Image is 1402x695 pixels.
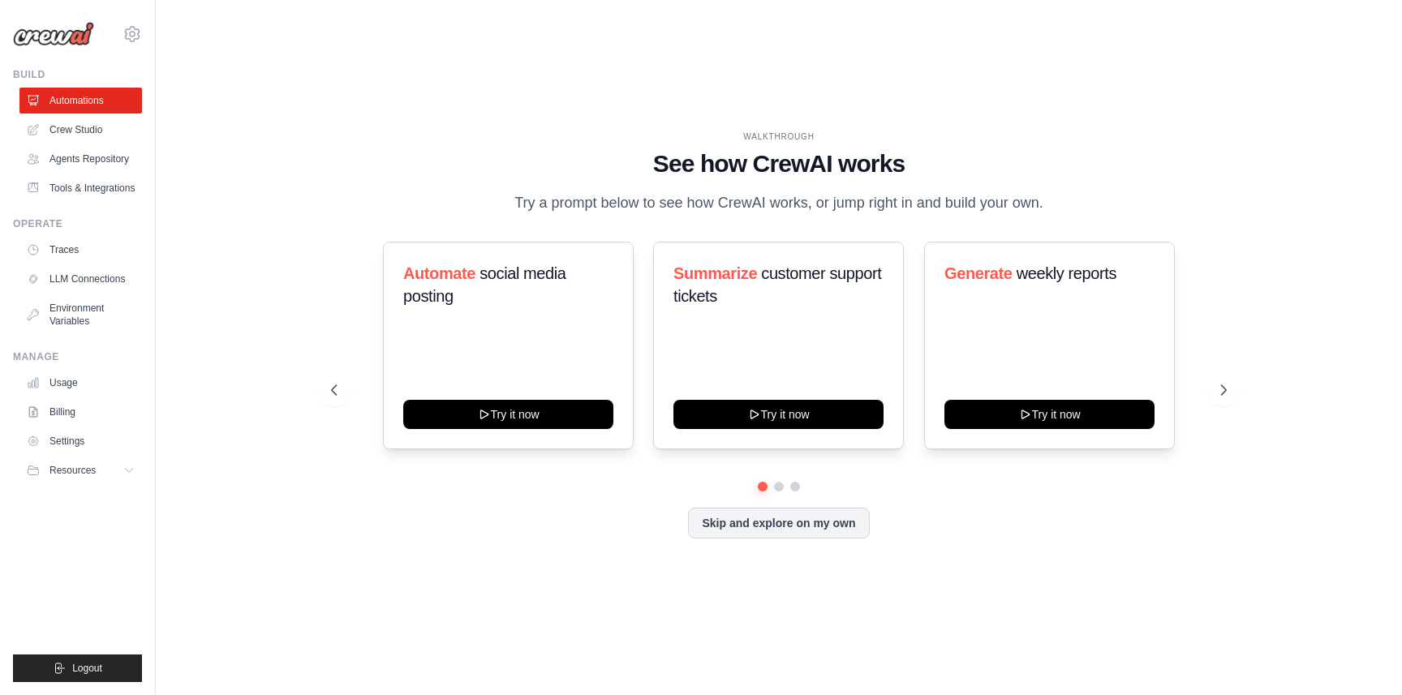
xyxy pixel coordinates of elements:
span: Summarize [673,264,757,282]
a: Traces [19,237,142,263]
a: Environment Variables [19,295,142,334]
div: Operate [13,217,142,230]
span: social media posting [403,264,566,305]
button: Try it now [403,400,613,429]
a: Crew Studio [19,117,142,143]
img: Logo [13,22,94,46]
a: Tools & Integrations [19,175,142,201]
a: LLM Connections [19,266,142,292]
h1: See how CrewAI works [331,149,1227,178]
button: Resources [19,457,142,483]
span: Resources [49,464,96,477]
button: Try it now [673,400,884,429]
button: Try it now [944,400,1155,429]
a: Usage [19,370,142,396]
button: Logout [13,654,142,682]
a: Billing [19,399,142,425]
span: Logout [72,662,102,675]
div: Manage [13,350,142,363]
a: Agents Repository [19,146,142,172]
span: customer support tickets [673,264,881,305]
span: weekly reports [1016,264,1116,282]
a: Automations [19,88,142,114]
span: Automate [403,264,475,282]
span: Generate [944,264,1013,282]
button: Skip and explore on my own [688,508,869,538]
div: WALKTHROUGH [331,131,1227,143]
div: Build [13,68,142,81]
p: Try a prompt below to see how CrewAI works, or jump right in and build your own. [506,191,1051,215]
a: Settings [19,428,142,454]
